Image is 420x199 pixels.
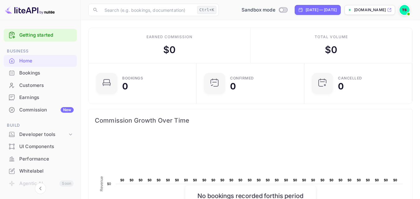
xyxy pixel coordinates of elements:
[242,7,275,14] span: Sandbox mode
[266,178,270,182] text: $0
[197,6,216,14] div: Ctrl+K
[19,82,74,89] div: Customers
[311,178,315,182] text: $0
[19,168,74,175] div: Whitelabel
[338,76,362,80] div: CANCELLED
[120,178,124,182] text: $0
[4,48,77,55] span: Business
[357,178,361,182] text: $0
[184,178,188,182] text: $0
[107,182,111,186] text: $0
[4,55,77,66] a: Home
[220,178,224,182] text: $0
[366,178,370,182] text: $0
[19,143,74,150] div: UI Components
[163,43,176,57] div: $ 0
[338,82,344,91] div: 0
[248,178,252,182] text: $0
[4,122,77,129] span: Build
[122,76,143,80] div: Bookings
[19,106,74,114] div: Commission
[4,165,77,177] a: Whitelabel
[348,178,352,182] text: $0
[4,141,77,152] a: UI Components
[4,153,77,165] a: Performance
[130,178,134,182] text: $0
[175,178,179,182] text: $0
[354,7,386,13] p: [DOMAIN_NAME]
[19,32,74,39] a: Getting started
[4,92,77,104] div: Earnings
[4,67,77,79] a: Bookings
[399,5,409,15] img: TG S
[4,141,77,153] div: UI Components
[211,178,215,182] text: $0
[393,178,397,182] text: $0
[5,5,55,15] img: LiteAPI logo
[202,178,206,182] text: $0
[61,107,74,113] div: New
[293,178,297,182] text: $0
[239,7,290,14] div: Switch to Production mode
[321,178,325,182] text: $0
[4,129,77,140] div: Developer tools
[330,178,334,182] text: $0
[302,178,306,182] text: $0
[19,156,74,163] div: Performance
[384,178,388,182] text: $0
[19,57,74,65] div: Home
[146,34,192,40] div: Earned commission
[230,76,254,80] div: Confirmed
[122,82,128,91] div: 0
[4,29,77,42] div: Getting started
[4,79,77,91] a: Customers
[35,183,46,194] button: Collapse navigation
[284,178,288,182] text: $0
[4,92,77,103] a: Earnings
[4,79,77,92] div: Customers
[306,7,337,13] div: [DATE] — [DATE]
[19,94,74,101] div: Earnings
[166,178,170,182] text: $0
[95,115,406,125] span: Commission Growth Over Time
[257,178,261,182] text: $0
[229,178,233,182] text: $0
[157,178,161,182] text: $0
[4,104,77,115] a: CommissionNew
[315,34,348,40] div: Total volume
[19,131,67,138] div: Developer tools
[99,176,104,191] text: Revenue
[238,178,242,182] text: $0
[4,55,77,67] div: Home
[101,4,195,16] input: Search (e.g. bookings, documentation)
[19,70,74,77] div: Bookings
[325,43,337,57] div: $ 0
[139,178,143,182] text: $0
[193,178,197,182] text: $0
[375,178,379,182] text: $0
[148,178,152,182] text: $0
[230,82,236,91] div: 0
[275,178,279,182] text: $0
[339,178,343,182] text: $0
